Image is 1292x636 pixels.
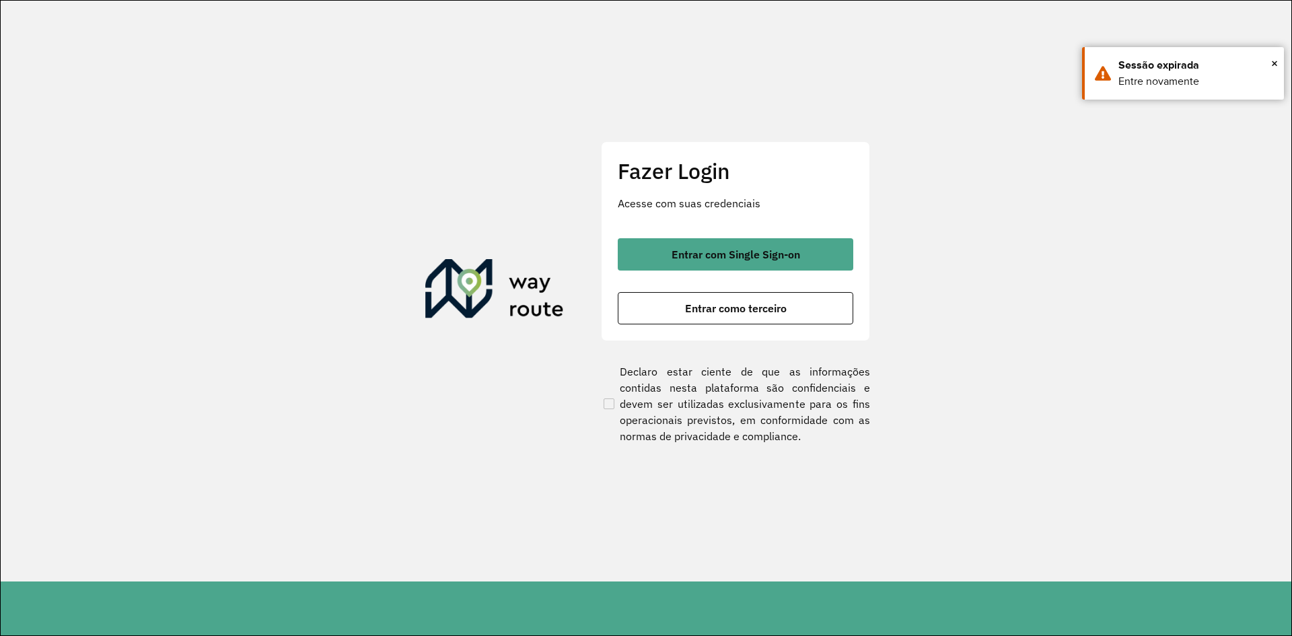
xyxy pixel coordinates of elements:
[1118,73,1274,90] div: Entre novamente
[618,292,853,324] button: button
[1118,57,1274,73] div: Sessão expirada
[618,195,853,211] p: Acesse com suas credenciais
[601,363,870,444] label: Declaro estar ciente de que as informações contidas nesta plataforma são confidenciais e devem se...
[1271,53,1278,73] button: Close
[685,303,787,314] span: Entrar como terceiro
[425,259,564,324] img: Roteirizador AmbevTech
[1271,53,1278,73] span: ×
[618,238,853,271] button: button
[672,249,800,260] span: Entrar com Single Sign-on
[618,158,853,184] h2: Fazer Login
